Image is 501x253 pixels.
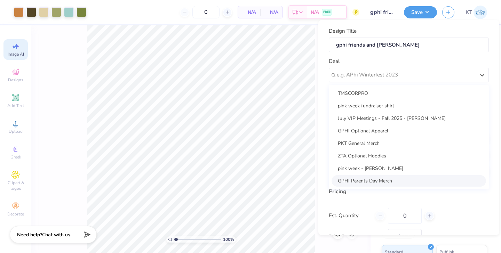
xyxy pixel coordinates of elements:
[365,5,399,19] input: Untitled Design
[332,137,486,149] div: PKT General Merch
[9,129,23,134] span: Upload
[323,10,331,15] span: FREE
[7,211,24,217] span: Decorate
[332,100,486,111] div: pink week fundraiser shirt
[7,103,24,108] span: Add Text
[242,9,256,16] span: N/A
[329,57,340,65] label: Deal
[332,162,486,174] div: pink week - [PERSON_NAME]
[3,180,28,191] span: Clipart & logos
[8,51,24,57] span: Image AI
[329,187,489,195] div: Pricing
[311,9,319,16] span: N/A
[264,9,278,16] span: N/A
[332,112,486,124] div: July VIP Meetings - Fall 2025 - [PERSON_NAME]
[329,27,357,35] label: Design Title
[192,6,220,18] input: – –
[332,87,486,99] div: TMSCORPRO
[388,207,422,223] input: – –
[8,77,23,83] span: Designs
[332,150,486,161] div: ZTA Optional Hoodies
[17,231,42,238] strong: Need help?
[466,8,472,16] span: KT
[329,212,370,220] label: Est. Quantity
[10,154,21,160] span: Greek
[332,125,486,136] div: GPHI Optional Apparel
[466,6,487,19] a: KT
[42,231,71,238] span: Chat with us.
[474,6,487,19] img: Kylie Teeple
[404,6,437,18] button: Save
[332,175,486,186] div: GPHI Parents Day Merch
[223,236,234,243] span: 100 %
[329,233,383,241] label: Price Per Item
